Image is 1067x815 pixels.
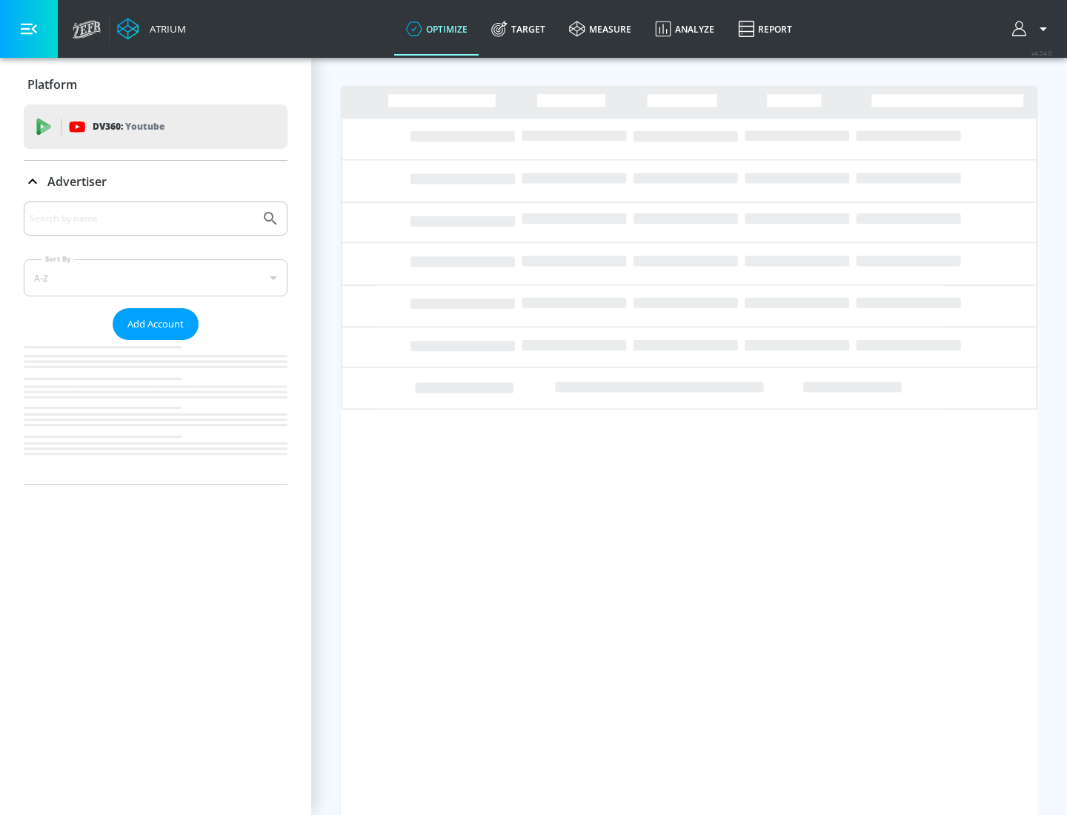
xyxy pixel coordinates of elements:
div: Atrium [144,22,186,36]
p: Youtube [125,119,164,134]
nav: list of Advertiser [24,340,287,484]
span: v 4.24.0 [1031,49,1052,57]
p: Platform [27,76,77,93]
div: DV360: Youtube [24,104,287,149]
div: Advertiser [24,161,287,202]
a: Atrium [117,18,186,40]
div: Advertiser [24,202,287,484]
a: Report [726,2,804,56]
div: A-Z [24,259,287,296]
a: Target [479,2,557,56]
input: Search by name [30,209,254,228]
p: Advertiser [47,173,107,190]
a: measure [557,2,643,56]
a: Analyze [643,2,726,56]
a: optimize [394,2,479,56]
div: Platform [24,64,287,105]
p: DV360: [93,119,164,135]
label: Sort By [42,254,74,264]
span: Add Account [127,316,184,333]
button: Add Account [113,308,199,340]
